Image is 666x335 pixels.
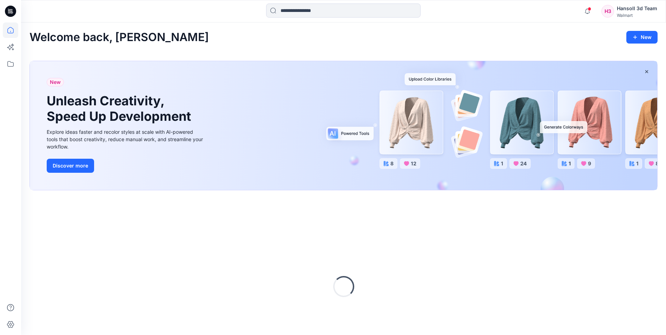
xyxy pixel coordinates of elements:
[47,93,194,124] h1: Unleash Creativity, Speed Up Development
[29,31,209,44] h2: Welcome back, [PERSON_NAME]
[47,128,205,150] div: Explore ideas faster and recolor styles at scale with AI-powered tools that boost creativity, red...
[601,5,614,18] div: H3
[50,78,61,86] span: New
[626,31,658,44] button: New
[617,13,657,18] div: Walmart
[47,159,205,173] a: Discover more
[617,4,657,13] div: Hansoll 3d Team
[47,159,94,173] button: Discover more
